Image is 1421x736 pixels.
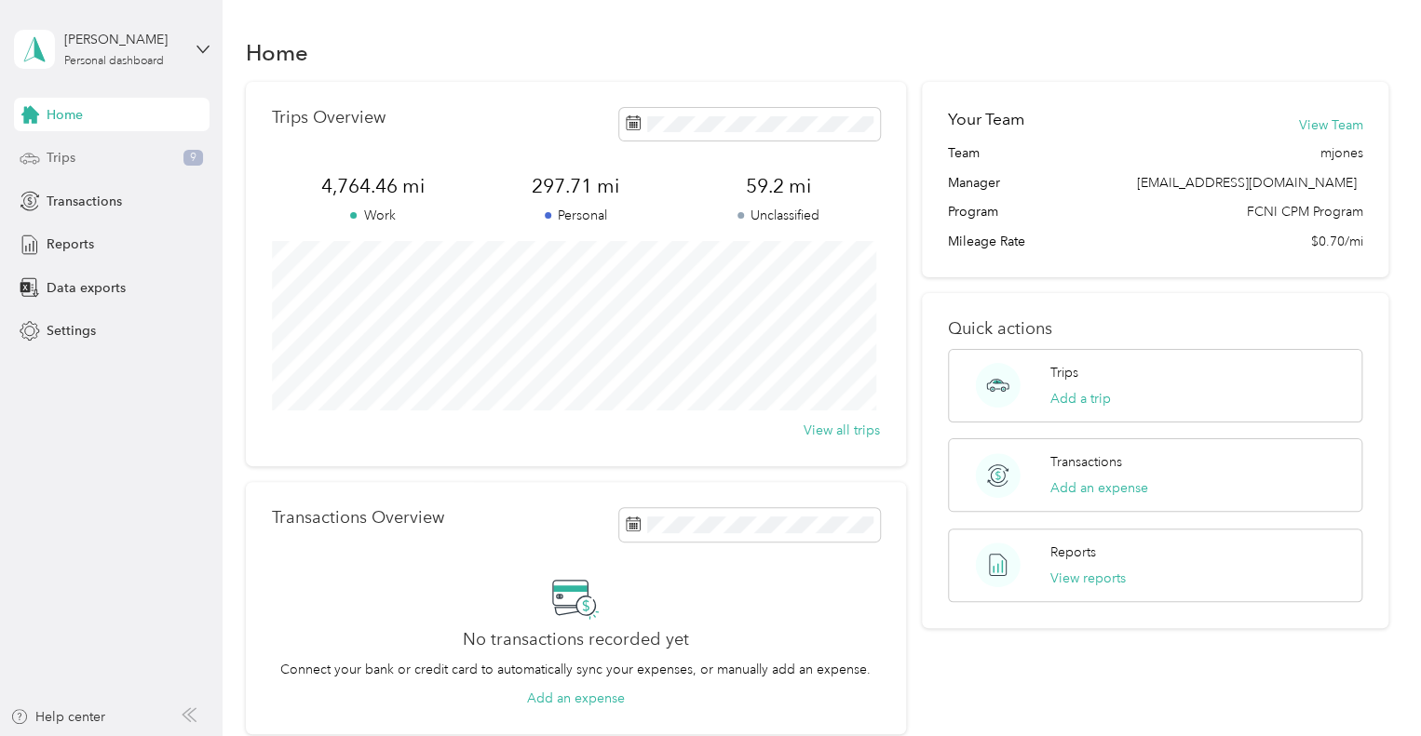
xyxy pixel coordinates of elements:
[948,232,1025,251] span: Mileage Rate
[47,192,122,211] span: Transactions
[64,30,181,49] div: [PERSON_NAME]
[804,421,880,440] button: View all trips
[1310,232,1362,251] span: $0.70/mi
[677,173,880,199] span: 59.2 mi
[47,148,75,167] span: Trips
[1050,363,1078,382] p: Trips
[1319,143,1362,163] span: mjones
[948,143,980,163] span: Team
[1136,175,1356,191] span: [EMAIL_ADDRESS][DOMAIN_NAME]
[1246,202,1362,221] span: FCNI CPM Program
[1317,632,1421,736] iframe: Everlance-gr Chat Button Frame
[272,508,444,528] p: Transactions Overview
[280,660,871,679] p: Connect your bank or credit card to automatically sync your expenses, or manually add an expense.
[246,43,308,62] h1: Home
[1050,542,1096,562] p: Reports
[677,206,880,225] p: Unclassified
[64,56,164,67] div: Personal dashboard
[474,206,677,225] p: Personal
[474,173,677,199] span: 297.71 mi
[47,105,83,125] span: Home
[527,689,625,708] button: Add an expense
[1050,452,1122,472] p: Transactions
[1050,389,1111,408] button: Add a trip
[272,206,475,225] p: Work
[948,173,1000,193] span: Manager
[10,707,105,727] button: Help center
[948,202,998,221] span: Program
[948,319,1362,339] p: Quick actions
[47,234,94,254] span: Reports
[463,630,689,649] h2: No transactions recorded yet
[1298,115,1362,135] button: View Team
[948,108,1024,131] h2: Your Team
[1050,478,1148,498] button: Add an expense
[183,150,203,167] span: 9
[272,108,386,127] p: Trips Overview
[1050,569,1126,588] button: View reports
[272,173,475,199] span: 4,764.46 mi
[47,278,126,298] span: Data exports
[47,321,96,341] span: Settings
